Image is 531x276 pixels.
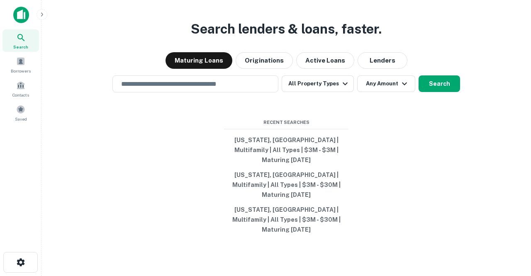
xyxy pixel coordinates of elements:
[12,92,29,98] span: Contacts
[236,52,293,69] button: Originations
[191,19,382,39] h3: Search lenders & loans, faster.
[282,75,354,92] button: All Property Types
[2,102,39,124] a: Saved
[224,167,348,202] button: [US_STATE], [GEOGRAPHIC_DATA] | Multifamily | All Types | $3M - $30M | Maturing [DATE]
[166,52,232,69] button: Maturing Loans
[2,53,39,76] a: Borrowers
[490,210,531,249] iframe: Chat Widget
[224,119,348,126] span: Recent Searches
[419,75,460,92] button: Search
[15,116,27,122] span: Saved
[2,29,39,52] a: Search
[296,52,354,69] button: Active Loans
[11,68,31,74] span: Borrowers
[13,7,29,23] img: capitalize-icon.png
[357,75,415,92] button: Any Amount
[2,77,39,100] a: Contacts
[224,133,348,167] button: [US_STATE], [GEOGRAPHIC_DATA] | Multifamily | All Types | $3M - $3M | Maturing [DATE]
[358,52,407,69] button: Lenders
[13,44,28,50] span: Search
[224,202,348,237] button: [US_STATE], [GEOGRAPHIC_DATA] | Multifamily | All Types | $3M - $30M | Maturing [DATE]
